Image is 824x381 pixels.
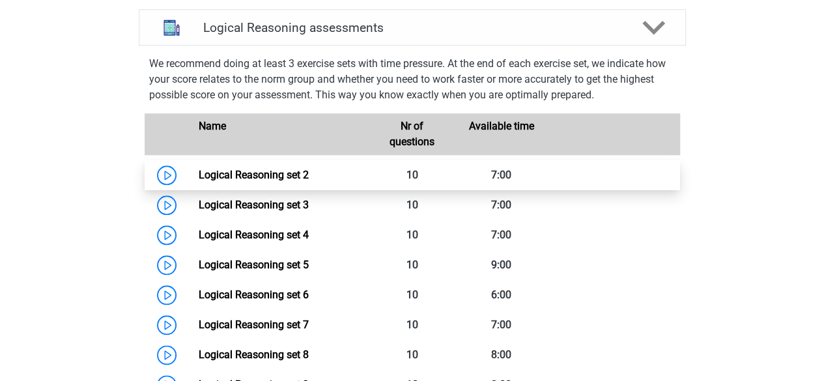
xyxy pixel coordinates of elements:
div: Nr of questions [367,119,457,150]
a: Logical Reasoning set 4 [199,229,309,241]
a: assessments Logical Reasoning assessments [134,9,691,46]
a: Logical Reasoning set 2 [199,169,309,181]
div: Available time [457,119,546,150]
img: logical reasoning assessments [155,11,188,44]
a: Logical Reasoning set 8 [199,348,309,361]
a: Logical Reasoning set 6 [199,289,309,301]
p: We recommend doing at least 3 exercise sets with time pressure. At the end of each exercise set, ... [149,56,675,103]
div: Name [189,119,367,150]
a: Logical Reasoning set 3 [199,199,309,211]
h4: Logical Reasoning assessments [203,20,621,35]
a: Logical Reasoning set 7 [199,318,309,331]
a: Logical Reasoning set 5 [199,259,309,271]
